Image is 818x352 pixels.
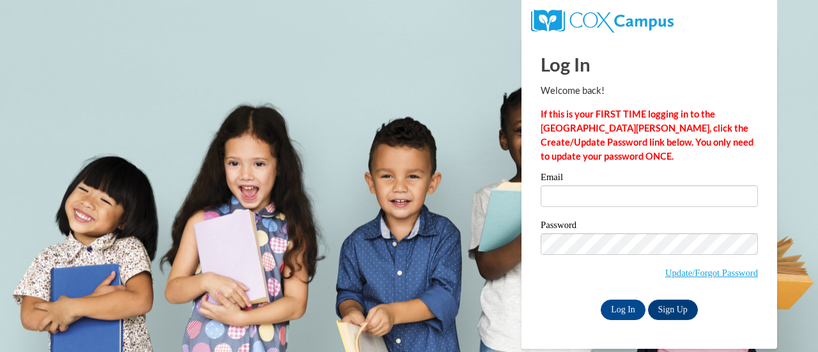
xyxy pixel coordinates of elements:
h1: Log In [541,51,758,77]
input: Log In [601,300,645,320]
a: Sign Up [648,300,698,320]
p: Welcome back! [541,84,758,98]
label: Email [541,172,758,185]
a: COX Campus [531,15,674,26]
strong: If this is your FIRST TIME logging in to the [GEOGRAPHIC_DATA][PERSON_NAME], click the Create/Upd... [541,109,753,162]
a: Update/Forgot Password [665,268,758,278]
label: Password [541,220,758,233]
img: COX Campus [531,10,674,33]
